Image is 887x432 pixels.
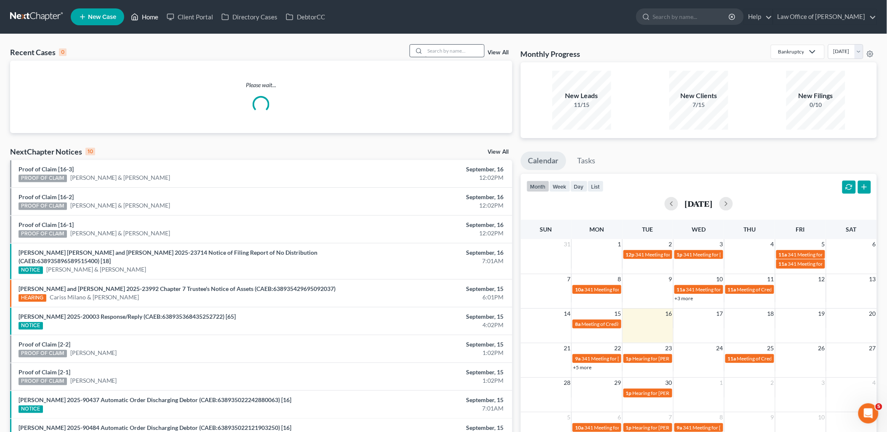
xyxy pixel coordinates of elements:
span: 31 [563,239,571,249]
a: [PERSON_NAME] [70,376,117,385]
span: 11a [728,355,736,362]
span: 11 [767,274,775,284]
a: [PERSON_NAME] and [PERSON_NAME] 2025-23992 Chapter 7 Trustee's Notice of Assets (CAEB:63893542969... [19,285,336,292]
span: 27 [868,343,877,353]
a: [PERSON_NAME] 2025-20003 Response/Reply (CAEB:638935368435252722) [65] [19,313,236,320]
span: 1p [626,390,632,396]
div: 12:02PM [348,173,504,182]
a: Proof of Claim [16-1] [19,221,74,228]
span: 28 [563,378,571,388]
div: September, 16 [348,221,504,229]
span: 341 Meeting for Cariss Milano & [PERSON_NAME] [636,251,746,258]
span: 4 [872,378,877,388]
div: NOTICE [19,267,43,274]
a: Proof of Claim [16-2] [19,193,74,200]
a: Help [744,9,772,24]
div: 0/10 [786,101,845,109]
a: [PERSON_NAME] 2025-90484 Automatic Order Discharging Debtor (CAEB:638935022121903250) [16] [19,424,291,431]
span: 15 [614,309,622,319]
span: Wed [692,226,706,233]
span: 9a [677,424,682,431]
span: 1 [617,239,622,249]
div: 7:01AM [348,257,504,265]
span: 8 [719,412,724,422]
div: September, 15 [348,285,504,293]
span: Tue [642,226,653,233]
div: NextChapter Notices [10,147,95,157]
span: Mon [590,226,605,233]
a: +3 more [675,295,693,301]
div: 7/15 [669,101,728,109]
input: Search by name... [425,45,484,57]
span: 341 Meeting for [PERSON_NAME] [PERSON_NAME] [581,355,698,362]
div: 4:02PM [348,321,504,329]
a: Proof of Claim [2-2] [19,341,70,348]
a: [PERSON_NAME] & [PERSON_NAME] [70,201,170,210]
span: 341 Meeting for [PERSON_NAME][GEOGRAPHIC_DATA] [684,251,810,258]
div: 10 [85,148,95,155]
a: Directory Cases [217,9,282,24]
span: Thu [743,226,756,233]
span: 1p [626,355,632,362]
a: Law Office of [PERSON_NAME] [773,9,876,24]
a: Proof of Claim [16-3] [19,165,74,173]
span: Fri [796,226,805,233]
div: September, 15 [348,368,504,376]
div: 7:01AM [348,404,504,413]
div: September, 16 [348,193,504,201]
span: 19 [818,309,826,319]
input: Search by name... [653,9,730,24]
span: 26 [818,343,826,353]
span: 1p [677,251,683,258]
span: 4 [770,239,775,249]
span: 341 Meeting for [PERSON_NAME] & [PERSON_NAME] [683,424,804,431]
div: New Leads [552,91,611,101]
span: 18 [767,309,775,319]
span: 16 [665,309,673,319]
a: Cariss Milano & [PERSON_NAME] [50,293,139,301]
span: 9a [575,355,581,362]
span: 30 [665,378,673,388]
button: day [570,181,588,192]
span: 8 [617,274,622,284]
span: Hearing for [PERSON_NAME] & [PERSON_NAME] [633,424,743,431]
a: Tasks [570,152,603,170]
a: [PERSON_NAME] 2025-90437 Automatic Order Discharging Debtor (CAEB:638935022242880063) [16] [19,396,291,403]
button: list [588,181,604,192]
a: View All [488,50,509,56]
div: 12:02PM [348,229,504,237]
span: 11a [728,286,736,293]
span: 25 [767,343,775,353]
a: Client Portal [162,9,217,24]
span: 11a [677,286,685,293]
div: 6:01PM [348,293,504,301]
span: 2 [668,239,673,249]
button: week [549,181,570,192]
span: 12p [626,251,635,258]
span: 6 [872,239,877,249]
span: 7 [668,412,673,422]
div: September, 15 [348,396,504,404]
span: 5 [876,403,882,410]
div: PROOF OF CLAIM [19,175,67,182]
div: Recent Cases [10,47,67,57]
div: September, 15 [348,312,504,321]
span: 10a [575,424,583,431]
span: 20 [868,309,877,319]
span: Sat [846,226,857,233]
span: 8a [575,321,581,327]
div: NOTICE [19,405,43,413]
div: New Filings [786,91,845,101]
span: 29 [614,378,622,388]
div: New Clients [669,91,728,101]
span: Hearing for [PERSON_NAME] [633,390,698,396]
div: PROOF OF CLAIM [19,203,67,210]
iframe: Intercom live chat [858,403,879,424]
div: September, 16 [348,248,504,257]
a: [PERSON_NAME] [70,349,117,357]
span: 9 [770,412,775,422]
span: 17 [716,309,724,319]
span: New Case [88,14,116,20]
a: [PERSON_NAME] & [PERSON_NAME] [46,265,147,274]
a: +5 more [573,364,591,371]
